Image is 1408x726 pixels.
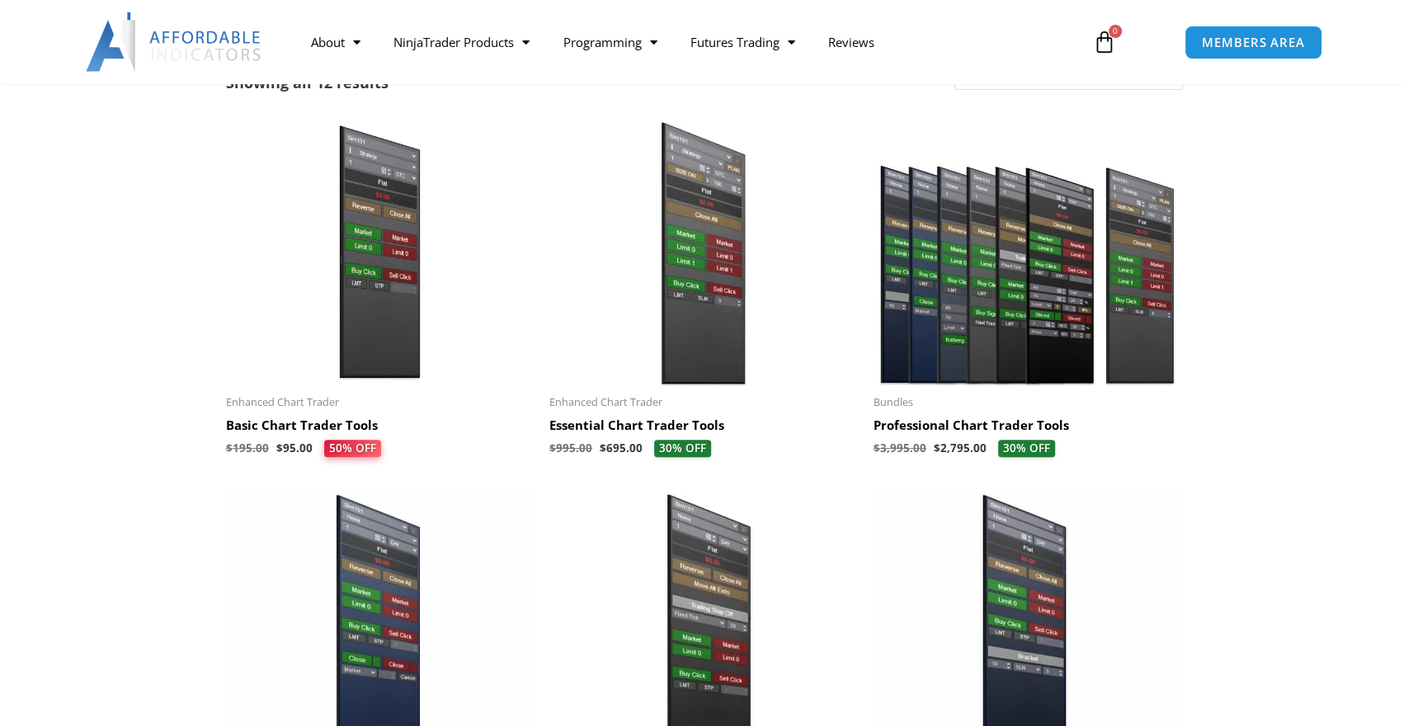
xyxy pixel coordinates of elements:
[998,440,1055,458] span: 30% OFF
[226,441,233,455] span: $
[226,417,534,440] a: Basic Chart Trader Tools
[294,23,1073,61] nav: Menu
[1184,26,1322,59] a: MEMBERS AREA
[1202,36,1305,49] span: MEMBERS AREA
[276,441,283,455] span: $
[549,441,556,455] span: $
[1068,18,1141,66] a: 0
[673,23,811,61] a: Futures Trading
[294,23,377,61] a: About
[1109,25,1122,38] span: 0
[226,441,269,455] bdi: 195.00
[874,417,1181,434] h2: Professional Chart Trader Tools
[874,441,880,455] span: $
[549,441,592,455] bdi: 995.00
[226,417,534,434] h2: Basic Chart Trader Tools
[226,75,388,90] p: Showing all 12 results
[549,395,857,409] span: Enhanced Chart Trader
[600,441,643,455] bdi: 695.00
[874,441,926,455] bdi: 3,995.00
[811,23,890,61] a: Reviews
[549,120,857,384] img: Essential Chart Trader Tools
[874,417,1181,440] a: Professional Chart Trader Tools
[600,441,606,455] span: $
[226,120,534,384] img: BasicTools
[226,395,534,409] span: Enhanced Chart Trader
[276,441,313,455] bdi: 95.00
[546,23,673,61] a: Programming
[874,395,1181,409] span: Bundles
[874,120,1181,384] img: ProfessionalToolsBundlePage
[377,23,546,61] a: NinjaTrader Products
[549,417,857,440] a: Essential Chart Trader Tools
[86,12,263,72] img: LogoAI | Affordable Indicators – NinjaTrader
[654,440,711,458] span: 30% OFF
[323,440,380,458] span: 50% OFF
[934,441,940,455] span: $
[549,417,857,434] h2: Essential Chart Trader Tools
[934,441,987,455] bdi: 2,795.00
